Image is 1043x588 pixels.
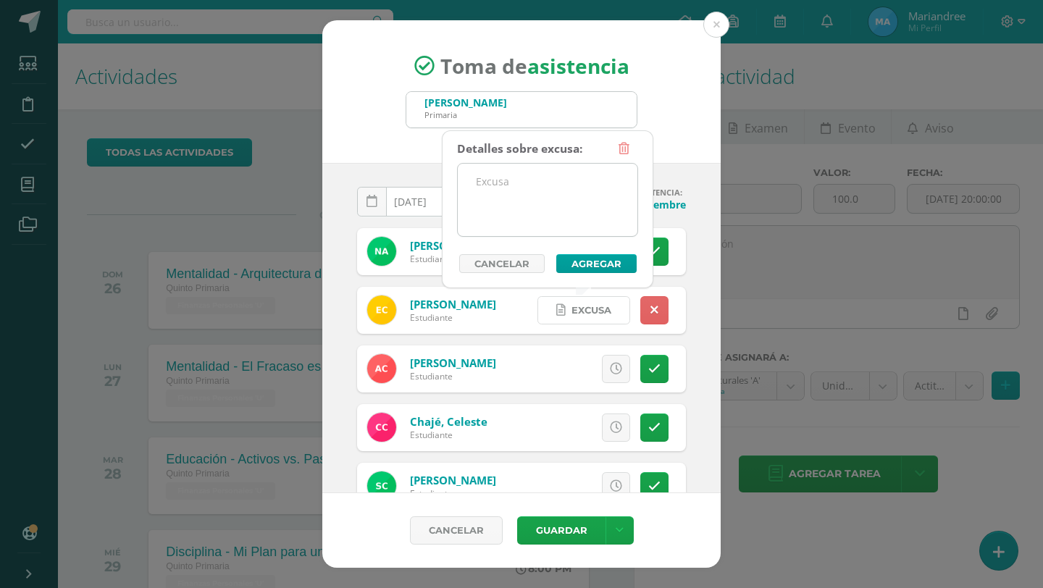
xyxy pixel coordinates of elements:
[527,52,629,80] strong: asistencia
[358,188,515,216] input: Fecha de Inasistencia
[703,12,729,38] button: Close (Esc)
[440,52,629,80] span: Toma de
[367,295,396,324] img: 26b2e064b2dc434554eb98d4568d93a8.png
[517,516,606,545] button: Guardar
[410,487,496,500] div: Estudiante
[410,238,496,253] a: [PERSON_NAME]
[367,354,396,383] img: 8cba24355cd7e63d52dfb0beb2b5dcfb.png
[410,311,496,324] div: Estudiante
[367,413,396,442] img: 5e7de227ef01f2e6bf04716634583f4c.png
[410,414,487,429] a: Chajé, Celeste
[410,356,496,370] a: [PERSON_NAME]
[367,237,396,266] img: 0cdaade6a6bcbf994d9be5239b640296.png
[459,254,545,273] a: Cancelar
[410,370,496,382] div: Estudiante
[457,135,582,163] div: Detalles sobre excusa:
[367,471,396,500] img: 8e953a71959508a81f376ec3e3c2ee6f.png
[556,254,637,273] button: Agregar
[424,96,507,109] div: [PERSON_NAME]
[410,297,496,311] a: [PERSON_NAME]
[537,296,630,324] a: Excusa
[424,109,507,120] div: Primaria
[410,473,496,487] a: [PERSON_NAME]
[571,297,611,324] span: Excusa
[410,516,503,545] a: Cancelar
[410,253,496,265] div: Estudiante
[406,92,637,127] input: Busca un grado o sección aquí...
[410,429,487,441] div: Estudiante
